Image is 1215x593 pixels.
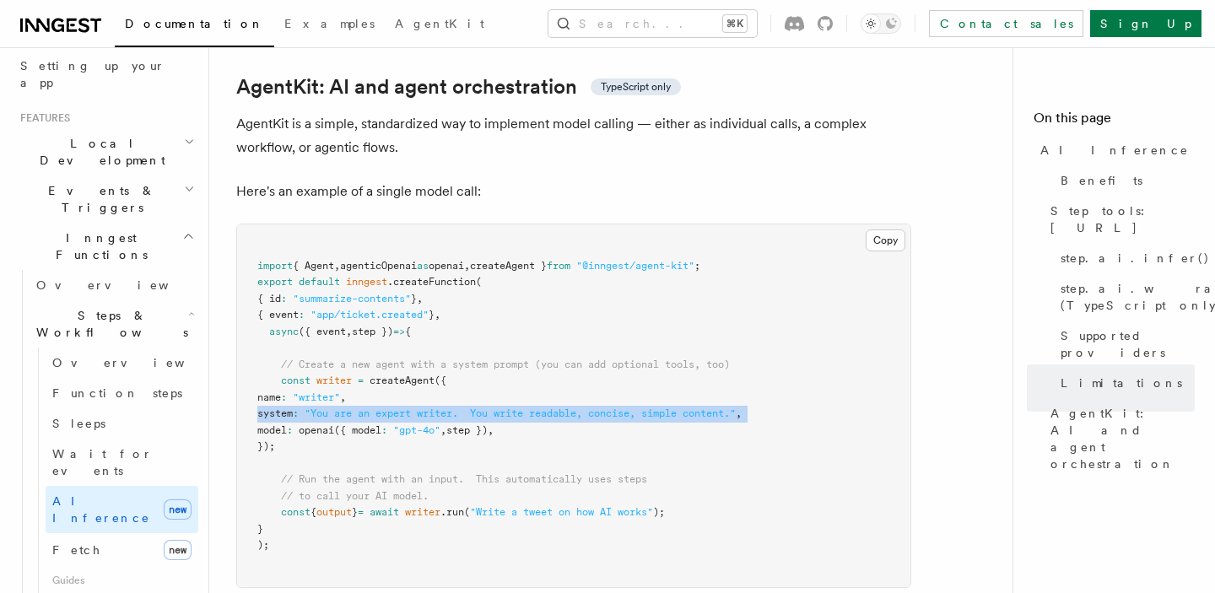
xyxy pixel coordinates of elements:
span: Supported providers [1061,327,1195,361]
span: Overview [36,278,210,292]
a: Step tools: [URL] [1044,196,1195,243]
span: createAgent } [470,260,547,272]
span: openai [429,260,464,272]
span: default [299,276,340,288]
span: Benefits [1061,172,1142,189]
span: { [310,506,316,518]
span: = [358,506,364,518]
span: Features [13,111,70,125]
span: AgentKit [395,17,484,30]
span: const [281,375,310,386]
span: , [334,260,340,272]
span: , [340,391,346,403]
span: ({ [435,375,446,386]
span: createAgent [370,375,435,386]
span: Documentation [125,17,264,30]
h4: On this page [1034,108,1195,135]
span: as [417,260,429,272]
span: // Create a new agent with a system prompt (you can add optional tools, too) [281,358,730,370]
a: AgentKit: AI and agent orchestration [1044,398,1195,479]
span: = [358,375,364,386]
button: Local Development [13,128,198,175]
a: Benefits [1054,165,1195,196]
span: Sleeps [52,417,105,430]
span: // Run the agent with an input. This automatically uses steps [281,473,647,485]
a: Limitations [1054,368,1195,398]
span: Wait for events [52,447,153,477]
span: , [464,260,470,272]
a: Setting up your app [13,51,198,98]
span: new [164,499,192,520]
span: step }) [446,424,488,436]
span: step.ai.infer() [1061,250,1210,267]
span: { id [257,293,281,305]
a: Overview [30,270,198,300]
span: ( [476,276,482,288]
span: , [736,407,742,419]
a: Documentation [115,5,274,47]
span: step }) [352,326,393,337]
span: from [547,260,570,272]
button: Toggle dark mode [861,13,901,34]
span: : [287,424,293,436]
span: { Agent [293,260,334,272]
a: Fetchnew [46,533,198,567]
span: // to call your AI model. [281,490,429,502]
a: Examples [274,5,385,46]
span: inngest [346,276,387,288]
span: async [269,326,299,337]
span: await [370,506,399,518]
span: Steps & Workflows [30,307,188,341]
span: writer [316,375,352,386]
a: AI Inferencenew [46,486,198,533]
span: Local Development [13,135,184,169]
span: , [435,309,440,321]
span: model [257,424,287,436]
span: , [488,424,494,436]
span: agenticOpenai [340,260,417,272]
a: AI Inference [1034,135,1195,165]
span: } [257,523,263,535]
span: Fetch [52,543,101,557]
span: , [417,293,423,305]
span: Events & Triggers [13,182,184,216]
span: AI Inference [1040,142,1189,159]
span: "writer" [293,391,340,403]
span: ); [257,539,269,551]
span: => [393,326,405,337]
span: Limitations [1061,375,1182,391]
span: { event [257,309,299,321]
span: ; [694,260,700,272]
span: "summarize-contents" [293,293,411,305]
a: Supported providers [1054,321,1195,368]
span: "You are an expert writer. You write readable, concise, simple content." [305,407,736,419]
a: AgentKit: AI and agent orchestrationTypeScript only [236,75,681,99]
span: : [281,391,287,403]
span: .createFunction [387,276,476,288]
span: "gpt-4o" [393,424,440,436]
span: Inngest Functions [13,229,182,263]
kbd: ⌘K [723,15,747,32]
span: export [257,276,293,288]
span: Examples [284,17,375,30]
span: AgentKit: AI and agent orchestration [1050,405,1195,472]
a: Sign Up [1090,10,1201,37]
a: Contact sales [929,10,1083,37]
span: Function steps [52,386,182,400]
span: "@inngest/agent-kit" [576,260,694,272]
a: Sleeps [46,408,198,439]
p: AgentKit is a simple, standardized way to implement model calling — either as individual calls, a... [236,112,911,159]
span: output [316,506,352,518]
span: Setting up your app [20,59,165,89]
span: new [164,540,192,560]
span: "app/ticket.created" [310,309,429,321]
button: Events & Triggers [13,175,198,223]
a: Function steps [46,378,198,408]
span: : [381,424,387,436]
span: TypeScript only [601,80,671,94]
span: ); [653,506,665,518]
span: .run [440,506,464,518]
a: step.ai.wrap() (TypeScript only) [1054,273,1195,321]
span: Step tools: [URL] [1050,202,1195,236]
span: ({ event [299,326,346,337]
